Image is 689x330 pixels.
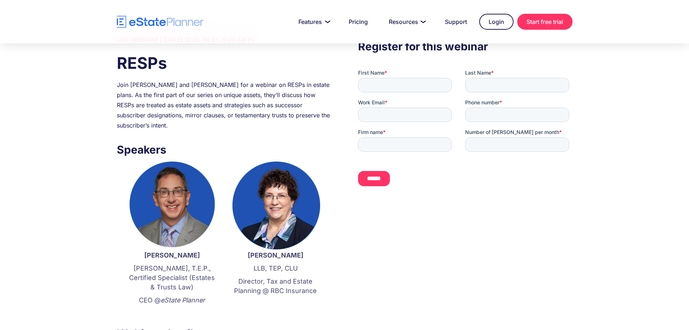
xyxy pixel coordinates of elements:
[117,16,204,28] a: home
[436,14,476,29] a: Support
[161,296,205,304] em: eState Planner
[117,80,331,130] div: Join [PERSON_NAME] and [PERSON_NAME] for a webinar on RESPs in estate plans. As the first part of...
[479,14,514,30] a: Login
[117,141,331,158] h3: Speakers
[340,14,377,29] a: Pricing
[290,14,336,29] a: Features
[380,14,433,29] a: Resources
[231,264,320,273] p: LLB, TEP, CLU
[128,296,217,305] p: CEO @
[128,309,217,318] p: ‍
[144,251,200,259] strong: [PERSON_NAME]
[117,52,331,74] h1: RESPs
[231,299,320,309] p: ‍
[231,277,320,296] p: Director, Tax and Estate Planning @ RBC Insurance
[248,251,303,259] strong: [PERSON_NAME]
[358,38,572,55] h3: Register for this webinar
[128,264,217,292] p: [PERSON_NAME], T.E.P., Certified Specialist (Estates & Trusts Law)
[517,14,573,30] a: Start free trial
[358,69,572,199] iframe: Form 0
